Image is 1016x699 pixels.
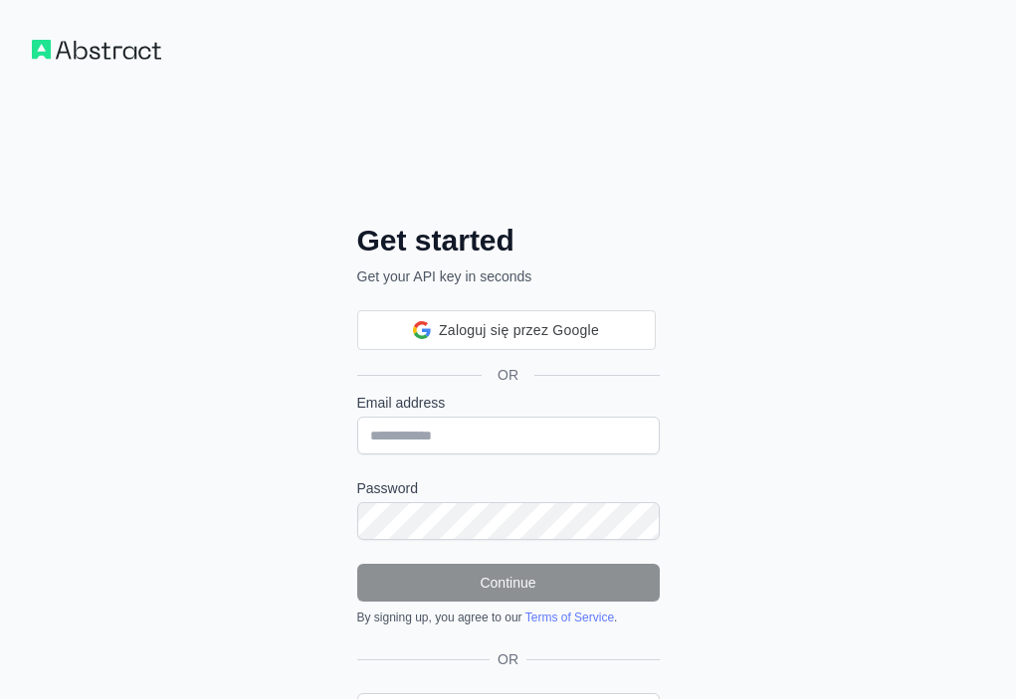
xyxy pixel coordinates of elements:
[32,40,161,60] img: Workflow
[357,223,660,259] h2: Get started
[482,365,534,385] span: OR
[357,310,656,350] div: Zaloguj się przez Google
[357,564,660,602] button: Continue
[490,649,526,669] span: OR
[439,320,599,341] span: Zaloguj się przez Google
[357,266,660,286] p: Get your API key in seconds
[357,610,660,625] div: By signing up, you agree to our .
[357,478,660,498] label: Password
[357,393,660,413] label: Email address
[525,611,614,624] a: Terms of Service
